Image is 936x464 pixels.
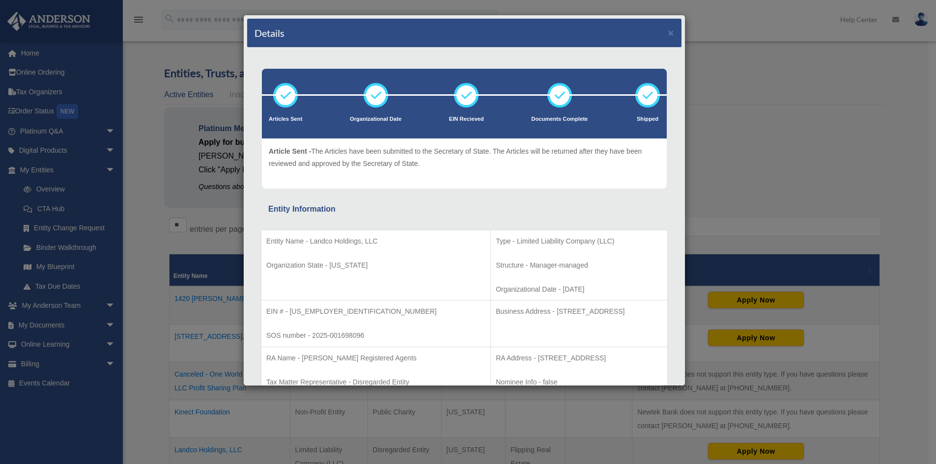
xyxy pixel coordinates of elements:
p: Structure - Manager-managed [496,259,662,272]
p: Business Address - [STREET_ADDRESS] [496,305,662,318]
p: Entity Name - Landco Holdings, LLC [266,235,485,247]
p: Documents Complete [531,114,588,124]
p: EIN # - [US_EMPLOYER_IDENTIFICATION_NUMBER] [266,305,485,318]
p: RA Name - [PERSON_NAME] Registered Agents [266,352,485,364]
p: Shipped [635,114,660,124]
p: RA Address - [STREET_ADDRESS] [496,352,662,364]
p: SOS number - 2025-001698096 [266,329,485,342]
p: Tax Matter Representative - Disregarded Entity [266,376,485,388]
p: Organization State - [US_STATE] [266,259,485,272]
p: Organizational Date [350,114,401,124]
h4: Details [255,26,284,40]
p: EIN Recieved [449,114,484,124]
div: Entity Information [268,202,660,216]
span: Article Sent - [269,147,311,155]
p: Nominee Info - false [496,376,662,388]
p: Organizational Date - [DATE] [496,283,662,296]
p: Articles Sent [269,114,302,124]
button: × [668,27,674,38]
p: Type - Limited Liability Company (LLC) [496,235,662,247]
p: The Articles have been submitted to the Secretary of State. The Articles will be returned after t... [269,145,660,169]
